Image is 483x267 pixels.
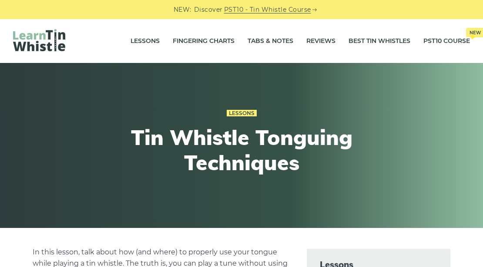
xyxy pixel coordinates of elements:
[13,29,65,51] img: LearnTinWhistle.com
[349,30,410,52] a: Best Tin Whistles
[306,30,335,52] a: Reviews
[173,30,235,52] a: Fingering Charts
[81,125,402,175] h1: Tin Whistle Tonguing Techniques
[423,30,470,52] a: PST10 CourseNew
[248,30,293,52] a: Tabs & Notes
[131,30,160,52] a: Lessons
[227,110,257,117] a: Lessons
